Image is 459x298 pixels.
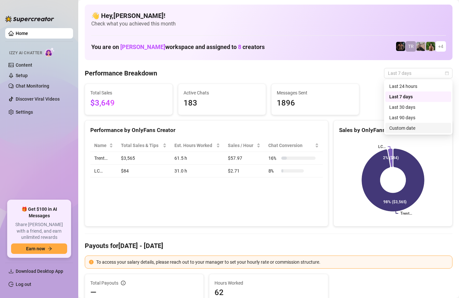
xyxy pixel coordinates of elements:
span: TR [408,43,414,50]
a: Content [16,62,32,68]
td: $2.71 [224,165,264,177]
div: Last 24 hours [389,83,447,90]
h1: You are on workspace and assigned to creators [91,43,265,51]
img: logo-BBDzfeDw.svg [5,16,54,22]
span: Active Chats [184,89,260,96]
div: Last 30 days [385,102,451,112]
button: Earn nowarrow-right [11,243,67,254]
span: info-circle [121,281,126,285]
span: Download Desktop App [16,269,63,274]
h4: Payouts for [DATE] - [DATE] [85,241,452,250]
span: Hours Worked [215,279,322,287]
span: — [90,287,96,298]
td: 31.0 h [170,165,224,177]
a: Chat Monitoring [16,83,49,89]
span: Name [94,142,108,149]
div: Last 90 days [389,114,447,121]
span: $3,649 [90,97,167,109]
span: 8 [238,43,241,50]
td: $57.97 [224,152,264,165]
text: Trent… [400,211,412,216]
th: Name [90,139,117,152]
a: Setup [16,73,28,78]
h4: Performance Breakdown [85,69,157,78]
div: Custom date [389,124,447,132]
a: Discover Viral Videos [16,96,60,102]
span: arrow-right [48,246,52,251]
h4: 👋 Hey, [PERSON_NAME] ! [91,11,446,20]
span: Check what you achieved this month [91,20,446,27]
th: Total Sales & Tips [117,139,170,152]
span: Chat Conversion [268,142,313,149]
img: LC [416,42,425,51]
span: download [8,269,14,274]
span: calendar [445,71,449,75]
span: 1896 [277,97,354,109]
div: Sales by OnlyFans Creator [339,126,447,135]
text: LC… [378,144,386,149]
div: Est. Hours Worked [174,142,215,149]
div: Last 7 days [385,91,451,102]
th: Sales / Hour [224,139,264,152]
td: Trent… [90,152,117,165]
span: + 4 [438,43,443,50]
span: 62 [215,287,322,298]
a: Home [16,31,28,36]
div: Performance by OnlyFans Creator [90,126,323,135]
span: 🎁 Get $100 in AI Messages [11,206,67,219]
span: exclamation-circle [89,260,94,264]
span: Total Sales [90,89,167,96]
div: Last 24 hours [385,81,451,91]
td: $3,565 [117,152,170,165]
img: Nathaniel [426,42,435,51]
span: Share [PERSON_NAME] with a friend, and earn unlimited rewards [11,222,67,241]
div: To access your salary details, please reach out to your manager to set your hourly rate or commis... [96,258,448,266]
span: [PERSON_NAME] [120,43,165,50]
div: Last 7 days [389,93,447,100]
td: LC… [90,165,117,177]
span: Total Sales & Tips [121,142,161,149]
span: Earn now [26,246,45,251]
span: Messages Sent [277,89,354,96]
span: 8 % [268,167,279,174]
div: Last 30 days [389,104,447,111]
a: Settings [16,109,33,115]
span: Sales / Hour [228,142,255,149]
a: Log out [16,282,31,287]
span: Total Payouts [90,279,118,287]
td: 61.5 h [170,152,224,165]
img: AI Chatter [45,47,55,57]
td: $84 [117,165,170,177]
div: Custom date [385,123,451,133]
span: Izzy AI Chatter [9,50,42,56]
th: Chat Conversion [264,139,322,152]
span: 183 [184,97,260,109]
div: Last 90 days [385,112,451,123]
img: Trent [396,42,405,51]
span: Last 7 days [388,68,449,78]
span: 16 % [268,155,279,162]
